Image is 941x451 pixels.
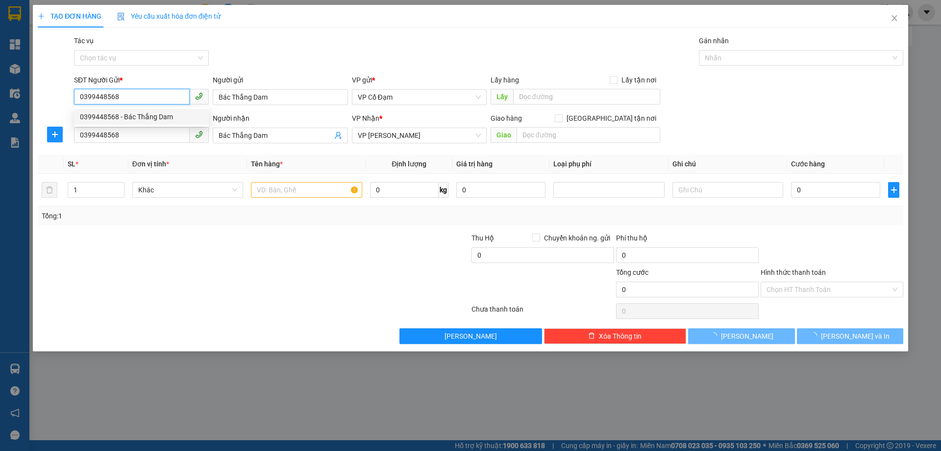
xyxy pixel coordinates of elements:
[616,233,759,247] div: Phí thu hộ
[68,160,75,168] span: SL
[80,111,203,122] div: 0399448568 - Bác Thắng Dam
[618,75,660,85] span: Lấy tận nơi
[47,127,63,142] button: plus
[74,109,209,125] div: 0399448568 - Bác Thắng Dam
[352,114,379,122] span: VP Nhận
[358,128,481,143] span: VP Hoàng Liệt
[588,332,595,340] span: delete
[599,331,642,342] span: Xóa Thông tin
[439,182,448,198] span: kg
[810,332,821,339] span: loading
[821,331,890,342] span: [PERSON_NAME] và In
[540,233,614,243] span: Chuyển khoản ng. gửi
[195,92,203,100] span: phone
[138,183,237,197] span: Khác
[74,37,94,45] label: Tác vụ
[544,328,687,344] button: deleteXóa Thông tin
[549,155,668,174] th: Loại phụ phí
[699,37,729,45] label: Gán nhãn
[797,328,903,344] button: [PERSON_NAME] và In
[195,131,203,138] span: phone
[669,155,787,174] th: Ghi chú
[117,12,221,20] span: Yêu cầu xuất hóa đơn điện tử
[213,75,347,85] div: Người gửi
[352,75,487,85] div: VP gửi
[470,304,615,321] div: Chưa thanh toán
[132,160,169,168] span: Đơn vị tính
[38,12,101,20] span: TẠO ĐƠN HÀNG
[213,113,347,124] div: Người nhận
[710,332,721,339] span: loading
[491,89,513,105] span: Lấy
[456,182,545,198] input: 0
[672,182,783,198] input: Ghi Chú
[517,127,660,143] input: Dọc đường
[117,13,125,21] img: icon
[445,331,497,342] span: [PERSON_NAME]
[889,186,898,194] span: plus
[74,75,209,85] div: SĐT Người Gửi
[888,182,899,198] button: plus
[251,182,362,198] input: VD: Bàn, Ghế
[48,131,62,138] span: plus
[251,160,283,168] span: Tên hàng
[721,331,773,342] span: [PERSON_NAME]
[399,328,542,344] button: [PERSON_NAME]
[491,76,519,84] span: Lấy hàng
[456,160,493,168] span: Giá trị hàng
[42,182,57,198] button: delete
[563,113,660,124] span: [GEOGRAPHIC_DATA] tận nơi
[491,127,517,143] span: Giao
[891,14,898,22] span: close
[513,89,660,105] input: Dọc đường
[791,160,825,168] span: Cước hàng
[392,160,426,168] span: Định lượng
[491,114,522,122] span: Giao hàng
[688,328,794,344] button: [PERSON_NAME]
[38,13,45,20] span: plus
[616,268,648,276] span: Tổng cước
[881,5,908,32] button: Close
[471,234,494,242] span: Thu Hộ
[334,132,342,139] span: user-add
[42,211,363,221] div: Tổng: 1
[761,268,826,276] label: Hình thức thanh toán
[358,90,481,105] span: VP Cổ Đạm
